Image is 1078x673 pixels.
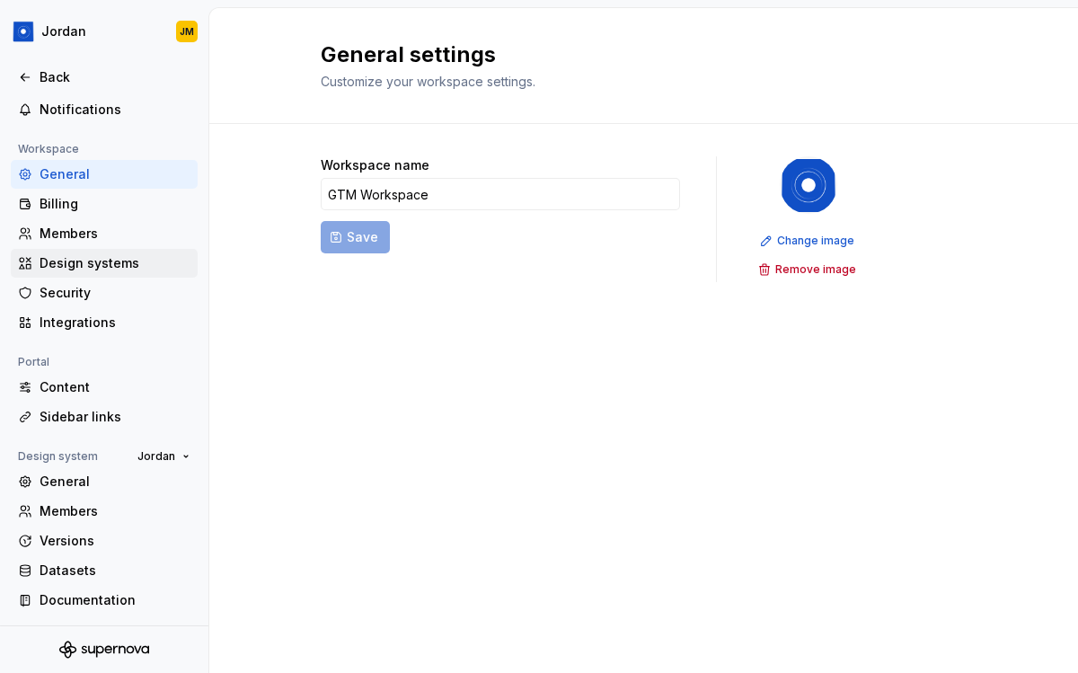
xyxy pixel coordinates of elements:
[4,12,205,51] button: JordanJM
[40,68,190,86] div: Back
[40,284,190,302] div: Security
[40,314,190,332] div: Integrations
[40,532,190,550] div: Versions
[40,225,190,243] div: Members
[11,63,198,92] a: Back
[40,165,190,183] div: General
[11,527,198,555] a: Versions
[40,254,190,272] div: Design systems
[11,373,198,402] a: Content
[755,228,862,253] button: Change image
[40,195,190,213] div: Billing
[11,279,198,307] a: Security
[321,40,535,69] h2: General settings
[777,234,854,248] span: Change image
[321,74,535,89] span: Customize your workspace settings.
[40,562,190,580] div: Datasets
[11,249,198,278] a: Design systems
[40,378,190,396] div: Content
[41,22,86,40] div: Jordan
[40,473,190,491] div: General
[753,257,864,282] button: Remove image
[40,408,190,426] div: Sidebar links
[775,262,856,277] span: Remove image
[11,190,198,218] a: Billing
[11,586,198,615] a: Documentation
[11,219,198,248] a: Members
[180,24,194,39] div: JM
[11,497,198,526] a: Members
[11,403,198,431] a: Sidebar links
[11,467,198,496] a: General
[137,449,175,464] span: Jordan
[321,156,429,174] label: Workspace name
[11,351,57,373] div: Portal
[59,641,149,659] svg: Supernova Logo
[11,95,198,124] a: Notifications
[11,138,86,160] div: Workspace
[13,21,34,42] img: 049812b6-2877-400d-9dc9-987621144c16.png
[11,556,198,585] a: Datasets
[11,446,105,467] div: Design system
[40,591,190,609] div: Documentation
[11,308,198,337] a: Integrations
[40,502,190,520] div: Members
[11,160,198,189] a: General
[780,156,837,214] img: 049812b6-2877-400d-9dc9-987621144c16.png
[40,101,190,119] div: Notifications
